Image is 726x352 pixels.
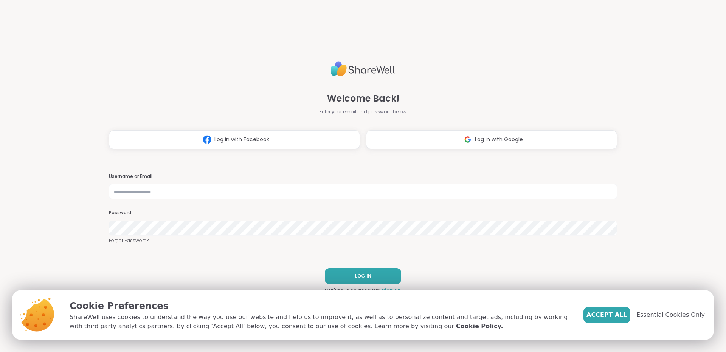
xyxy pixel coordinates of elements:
span: Essential Cookies Only [636,310,705,320]
span: Welcome Back! [327,92,399,105]
a: Cookie Policy. [456,322,503,331]
span: Log in with Google [475,136,523,144]
button: LOG IN [325,268,401,284]
img: ShareWell Logomark [461,133,475,147]
p: ShareWell uses cookies to understand the way you use our website and help us to improve it, as we... [70,313,571,331]
span: LOG IN [355,273,371,279]
h3: Password [109,210,617,216]
button: Accept All [583,307,630,323]
button: Log in with Facebook [109,130,360,149]
a: Forgot Password? [109,237,617,244]
span: Enter your email and password below [320,108,406,115]
span: Accept All [586,310,627,320]
span: Log in with Facebook [214,136,269,144]
p: Cookie Preferences [70,299,571,313]
img: ShareWell Logomark [200,133,214,147]
img: ShareWell Logo [331,58,395,80]
h3: Username or Email [109,173,617,180]
span: Don't have an account? [325,287,380,294]
button: Log in with Google [366,130,617,149]
a: Sign up [382,287,401,294]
